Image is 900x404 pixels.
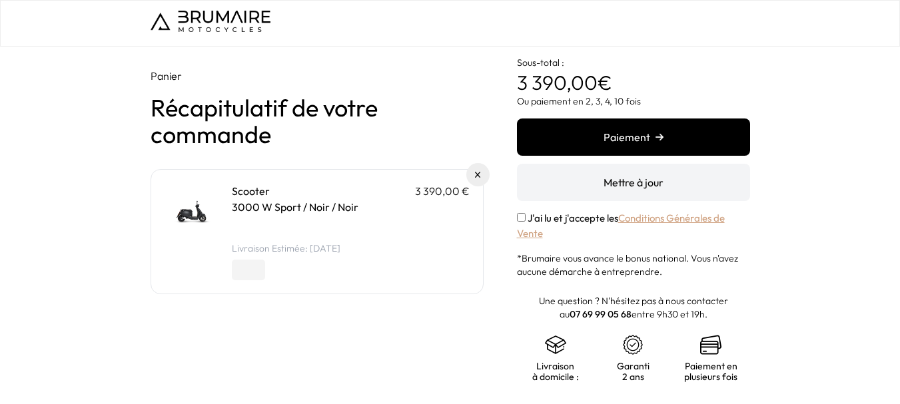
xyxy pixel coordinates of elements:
[517,95,750,108] p: Ou paiement en 2, 3, 4, 10 fois
[517,57,564,69] span: Sous-total :
[475,172,481,178] img: Supprimer du panier
[517,294,750,321] p: Une question ? N'hésitez pas à nous contacter au entre 9h30 et 19h.
[530,361,582,382] p: Livraison à domicile :
[656,133,664,141] img: right-arrow.png
[415,183,470,199] p: 3 390,00 €
[517,252,750,278] p: *Brumaire vous avance le bonus national. Vous n'avez aucune démarche à entreprendre.
[151,68,484,84] p: Panier
[700,334,721,355] img: credit-cards.png
[517,47,750,95] p: €
[232,199,470,215] p: 3000 W Sport / Noir / Noir
[608,361,659,382] p: Garanti 2 ans
[517,212,725,240] a: Conditions Générales de Vente
[684,361,737,382] p: Paiement en plusieurs fois
[151,11,270,32] img: Logo de Brumaire
[622,334,644,355] img: certificat-de-garantie.png
[545,334,566,355] img: shipping.png
[570,308,632,320] a: 07 69 99 05 68
[517,212,725,240] label: J'ai lu et j'accepte les
[165,183,221,240] img: Scooter - 3000 W Sport / Noir / Noir
[232,184,270,198] a: Scooter
[517,118,750,156] button: Paiement
[517,164,750,201] button: Mettre à jour
[517,70,598,95] span: 3 390,00
[151,95,484,148] h1: Récapitulatif de votre commande
[232,242,470,255] li: Livraison Estimée: [DATE]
